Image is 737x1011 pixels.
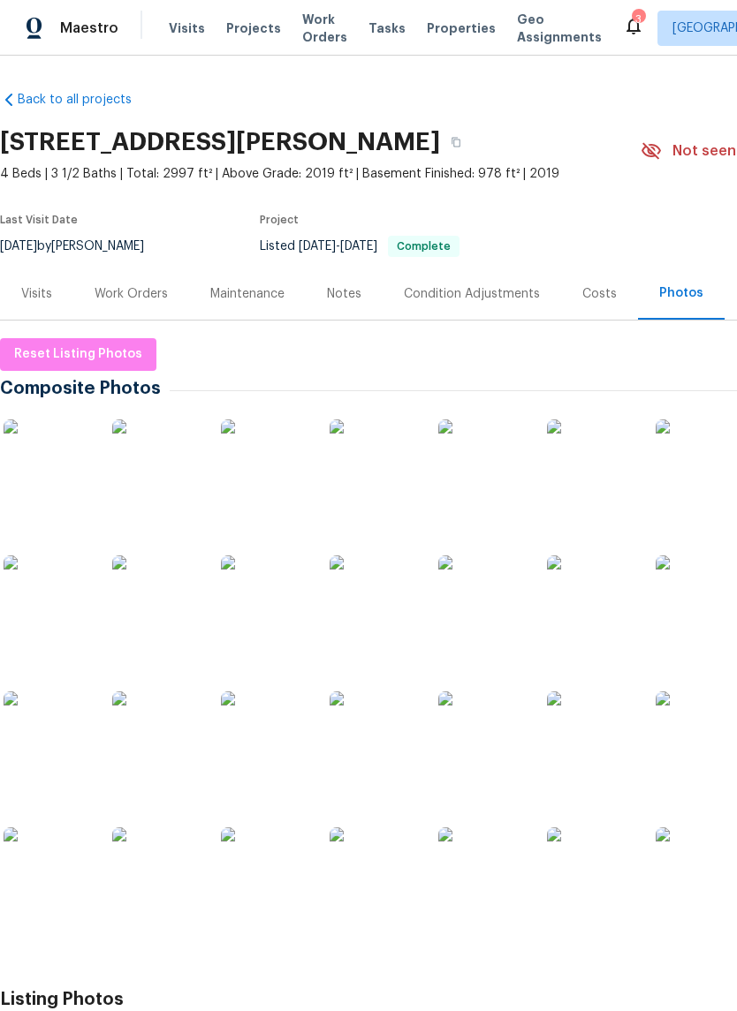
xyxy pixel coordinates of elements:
[299,240,377,253] span: -
[299,240,336,253] span: [DATE]
[169,19,205,37] span: Visits
[659,284,703,302] div: Photos
[327,285,361,303] div: Notes
[517,11,602,46] span: Geo Assignments
[60,19,118,37] span: Maestro
[302,11,347,46] span: Work Orders
[440,126,472,158] button: Copy Address
[427,19,496,37] span: Properties
[260,240,460,253] span: Listed
[210,285,285,303] div: Maintenance
[404,285,540,303] div: Condition Adjustments
[368,22,406,34] span: Tasks
[340,240,377,253] span: [DATE]
[632,11,644,28] div: 3
[95,285,168,303] div: Work Orders
[390,241,458,252] span: Complete
[226,19,281,37] span: Projects
[21,285,52,303] div: Visits
[260,215,299,225] span: Project
[14,343,142,366] span: Reset Listing Photos
[582,285,617,303] div: Costs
